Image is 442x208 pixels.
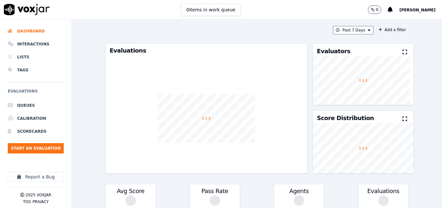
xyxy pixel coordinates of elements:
[8,38,64,51] a: Interactions
[376,7,379,12] p: 0
[317,115,374,121] h3: Score Distribution
[23,199,31,204] button: TOS
[8,125,64,138] a: Scorecards
[368,6,381,14] button: 0
[317,48,350,54] h3: Evaluators
[32,199,49,204] button: Privacy
[194,188,236,194] h3: Pass Rate
[8,143,64,153] button: Start an Evaluation
[399,6,442,14] button: [PERSON_NAME]
[110,48,304,54] h3: Evaluations
[26,192,51,198] p: 2025 Voxjar
[8,25,64,38] a: Dashboard
[399,8,436,12] span: [PERSON_NAME]
[4,4,50,15] img: voxjar logo
[8,112,64,125] a: Calibration
[368,6,388,14] button: 0
[333,26,373,34] button: Past 7 Days
[8,64,64,77] a: Tags
[8,99,64,112] a: Queues
[8,87,64,99] h6: Evaluations
[278,188,320,194] h3: Agents
[8,51,64,64] a: Lists
[110,188,152,194] h3: Avg Score
[181,4,241,16] button: 0items in work queue
[376,26,409,34] button: Add a filter
[8,172,64,182] button: Report a Bug
[362,188,404,194] h3: Evaluations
